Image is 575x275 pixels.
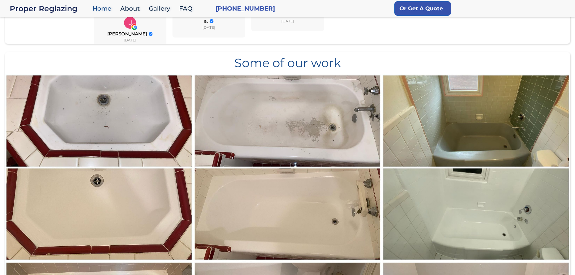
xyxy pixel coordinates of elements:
[204,18,208,24] span: a.
[10,4,89,13] div: Proper Reglazing
[117,2,146,15] a: About
[381,74,570,262] img: ...
[5,74,193,261] a: #gallery...
[204,18,214,24] a: Review by a.
[107,31,147,37] span: [PERSON_NAME]
[5,74,194,262] img: #gallery...
[89,2,117,15] a: Home
[281,19,294,24] div: [DATE]
[124,17,136,29] img: J. M.
[149,32,153,36] div: Verified Customer
[209,19,214,23] div: Verified Customer
[193,74,382,262] img: #gallery...
[394,1,451,16] a: Or Get A Quote
[146,2,176,15] a: Gallery
[107,31,153,37] a: Review by J. M.
[176,2,199,15] a: FAQ
[216,4,275,13] a: [PHONE_NUMBER]
[10,4,89,13] a: home
[124,17,136,29] a: View on Google
[5,52,570,69] div: Some of our work
[124,38,136,43] div: [DATE]
[202,25,215,30] div: [DATE]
